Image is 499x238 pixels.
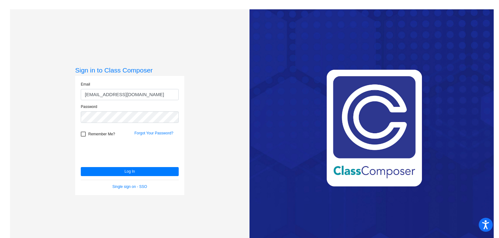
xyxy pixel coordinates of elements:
[81,82,90,87] label: Email
[81,140,176,164] iframe: reCAPTCHA
[88,130,115,138] span: Remember Me?
[81,104,97,110] label: Password
[112,184,147,189] a: Single sign on - SSO
[81,167,179,176] button: Log In
[134,131,173,135] a: Forgot Your Password?
[75,66,184,74] h3: Sign in to Class Composer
